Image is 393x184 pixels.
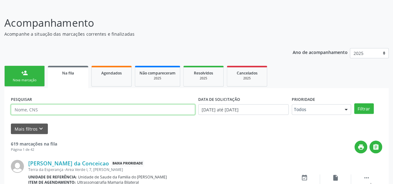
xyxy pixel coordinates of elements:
i: insert_drive_file [332,174,339,181]
i: event_available [301,174,308,181]
i:  [372,144,379,150]
p: Acompanhe a situação das marcações correntes e finalizadas [4,31,273,37]
label: PESQUISAR [11,95,32,104]
span: Todos [294,106,338,113]
span: Resolvidos [194,70,213,76]
i: keyboard_arrow_down [38,125,44,132]
span: Na fila [62,70,74,76]
input: Selecione um intervalo [198,104,289,115]
span: Unidade de Saude da Familia do [PERSON_NAME] [78,174,167,180]
button: Filtrar [354,103,374,114]
span: Cancelados [237,70,258,76]
div: 2025 [139,76,176,81]
button: print [354,141,367,153]
input: Nome, CNS [11,104,195,115]
i: print [358,144,364,150]
div: Página 1 de 42 [11,147,57,152]
div: 2025 [188,76,219,81]
span: Não compareceram [139,70,176,76]
span: Agendados [101,70,122,76]
p: Ano de acompanhamento [293,48,348,56]
i:  [363,174,370,181]
a: [PERSON_NAME] da Conceicao [28,160,109,167]
div: Nova marcação [9,78,40,83]
button: Mais filtroskeyboard_arrow_down [11,123,48,134]
div: person_add [21,70,28,76]
span: Baixa Prioridade [111,160,144,167]
button:  [369,141,382,153]
p: Acompanhamento [4,15,273,31]
div: Terra da Esperança -Area Verde I, 7, [PERSON_NAME] [28,167,289,172]
label: Prioridade [292,95,315,104]
b: Unidade de referência: [28,174,77,180]
div: 2025 [231,76,263,81]
label: DATA DE SOLICITAÇÃO [198,95,240,104]
strong: 619 marcações na fila [11,141,57,147]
